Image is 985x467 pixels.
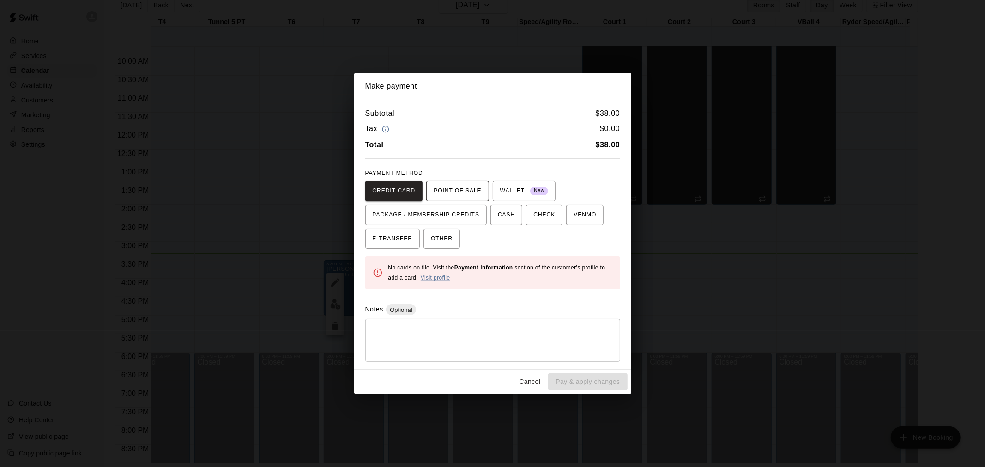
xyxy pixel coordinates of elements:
span: Optional [386,306,416,313]
h2: Make payment [354,73,631,100]
a: Visit profile [421,275,450,281]
button: E-TRANSFER [365,229,420,249]
span: No cards on file. Visit the section of the customer's profile to add a card. [388,264,605,281]
label: Notes [365,305,383,313]
button: OTHER [423,229,460,249]
span: VENMO [574,208,596,222]
b: Total [365,141,384,149]
button: VENMO [566,205,604,225]
span: POINT OF SALE [434,184,481,198]
b: $ 38.00 [596,141,620,149]
span: E-TRANSFER [373,232,413,246]
button: WALLET New [493,181,556,201]
span: PACKAGE / MEMBERSHIP CREDITS [373,208,480,222]
button: POINT OF SALE [426,181,489,201]
h6: $ 0.00 [600,123,620,135]
span: PAYMENT METHOD [365,170,423,176]
span: WALLET [500,184,549,198]
button: Cancel [515,373,544,390]
button: CHECK [526,205,562,225]
span: New [530,185,548,197]
span: CHECK [533,208,555,222]
span: CASH [498,208,515,222]
b: Payment Information [454,264,513,271]
button: CASH [490,205,522,225]
span: CREDIT CARD [373,184,416,198]
h6: Tax [365,123,392,135]
h6: $ 38.00 [596,108,620,120]
button: CREDIT CARD [365,181,423,201]
span: OTHER [431,232,453,246]
button: PACKAGE / MEMBERSHIP CREDITS [365,205,487,225]
h6: Subtotal [365,108,395,120]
